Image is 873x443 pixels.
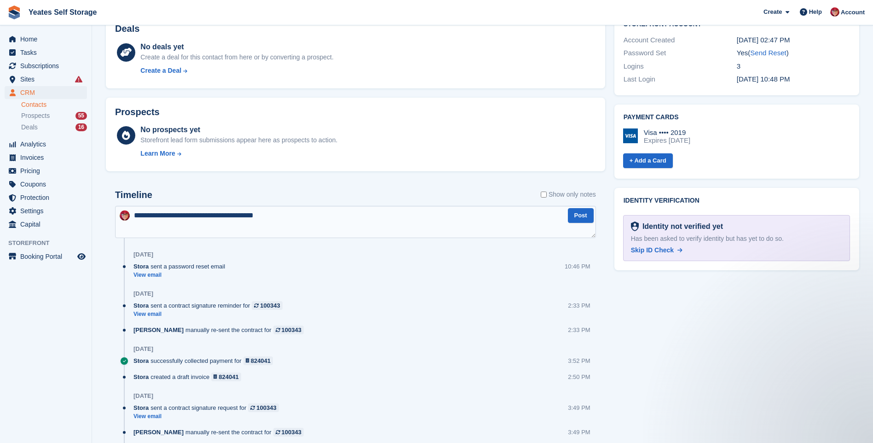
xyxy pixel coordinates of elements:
div: 100343 [256,403,276,412]
div: No deals yet [140,41,333,52]
img: Identity Verification Ready [631,221,639,232]
img: stora-icon-8386f47178a22dfd0bd8f6a31ec36ba5ce8667c1dd55bd0f319d3a0aa187defe.svg [7,6,21,19]
span: Create [763,7,782,17]
button: Post [568,208,594,223]
div: 3:49 PM [568,403,590,412]
div: sent a contract signature reminder for [133,301,287,310]
div: 824041 [219,373,238,381]
div: Account Created [624,35,737,46]
div: Logins [624,61,737,72]
span: Booking Portal [20,250,75,263]
a: View email [133,413,283,420]
div: Identity not verified yet [639,221,723,232]
a: menu [5,178,87,191]
div: created a draft invoice [133,373,246,381]
a: View email [133,271,230,279]
div: manually re-sent the contract for [133,326,308,334]
div: successfully collected payment for [133,356,278,365]
span: Skip ID Check [631,246,674,254]
a: menu [5,218,87,231]
a: + Add a Card [623,153,673,169]
div: 16 [75,123,87,131]
div: manually re-sent the contract for [133,428,308,437]
div: Last Login [624,74,737,85]
div: 10:46 PM [565,262,590,271]
div: 3:52 PM [568,356,590,365]
div: [DATE] 02:47 PM [737,35,850,46]
a: Create a Deal [140,66,333,76]
label: Show only notes [541,190,596,199]
span: Tasks [20,46,75,59]
span: Subscriptions [20,59,75,72]
a: 100343 [252,301,282,310]
div: 100343 [260,301,280,310]
a: menu [5,204,87,217]
span: Invoices [20,151,75,164]
h2: Payment cards [624,114,850,121]
span: Coupons [20,178,75,191]
h2: Deals [115,23,139,34]
a: 824041 [243,356,273,365]
span: Help [809,7,822,17]
div: 2:50 PM [568,373,590,381]
a: menu [5,86,87,99]
img: Wendie Tanner [830,7,839,17]
a: 100343 [273,428,304,437]
div: 824041 [251,356,271,365]
div: No prospects yet [140,124,337,135]
a: Contacts [21,100,87,109]
div: [DATE] [133,345,153,353]
span: Stora [133,301,149,310]
a: menu [5,138,87,151]
a: Skip ID Check [631,245,682,255]
h2: Identity verification [624,197,850,204]
div: [DATE] [133,392,153,400]
a: Preview store [76,251,87,262]
span: Settings [20,204,75,217]
i: Smart entry sync failures have occurred [75,76,82,83]
span: Protection [20,191,75,204]
a: Learn More [140,149,337,158]
img: Wendie Tanner [120,210,130,221]
div: 55 [75,112,87,120]
span: ( ) [748,49,788,57]
div: sent a password reset email [133,262,230,271]
span: Storefront [8,239,92,248]
a: menu [5,73,87,86]
div: 3 [737,61,850,72]
a: Yeates Self Storage [25,5,101,20]
h2: Timeline [115,190,152,200]
a: Send Reset [750,49,786,57]
span: Stora [133,356,149,365]
span: [PERSON_NAME] [133,326,184,334]
div: Storefront lead form submissions appear here as prospects to action. [140,135,337,145]
a: menu [5,59,87,72]
div: 2:33 PM [568,301,590,310]
a: menu [5,151,87,164]
div: [DATE] [133,290,153,297]
div: [DATE] [133,251,153,258]
div: Visa •••• 2019 [644,128,690,137]
span: [PERSON_NAME] [133,428,184,437]
div: 100343 [282,326,301,334]
div: Create a deal for this contact from here or by converting a prospect. [140,52,333,62]
span: Prospects [21,111,50,120]
a: View email [133,310,287,318]
a: 824041 [211,373,241,381]
span: Account [841,8,865,17]
div: Create a Deal [140,66,181,76]
a: 100343 [273,326,304,334]
div: Expires [DATE] [644,136,690,145]
span: Stora [133,373,149,381]
span: Stora [133,262,149,271]
div: 100343 [282,428,301,437]
span: Capital [20,218,75,231]
h2: Prospects [115,107,160,117]
span: Analytics [20,138,75,151]
time: 2025-09-23 21:48:12 UTC [737,75,790,83]
span: Home [20,33,75,46]
span: Sites [20,73,75,86]
a: Prospects 55 [21,111,87,121]
a: menu [5,164,87,177]
div: 2:33 PM [568,326,590,334]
